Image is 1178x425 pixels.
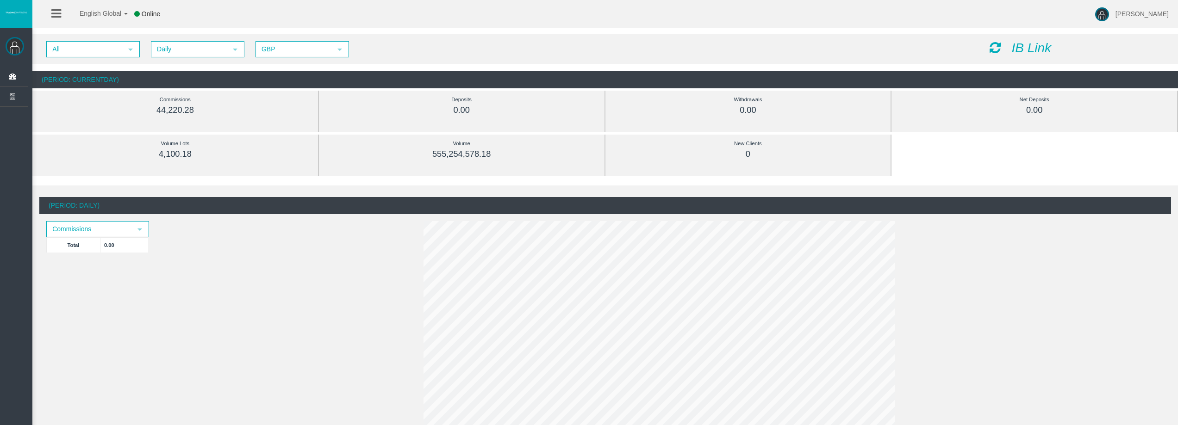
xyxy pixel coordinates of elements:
[47,42,122,56] span: All
[1011,41,1051,55] i: IB Link
[53,149,297,160] div: 4,100.18
[127,46,134,53] span: select
[990,41,1001,54] i: Reload Dashboard
[1095,7,1109,21] img: user-image
[47,222,131,236] span: Commissions
[5,11,28,14] img: logo.svg
[39,197,1171,214] div: (Period: Daily)
[912,105,1156,116] div: 0.00
[912,94,1156,105] div: Net Deposits
[340,138,584,149] div: Volume
[152,42,227,56] span: Daily
[142,10,160,18] span: Online
[47,237,100,253] td: Total
[626,94,870,105] div: Withdrawals
[136,226,143,233] span: select
[53,94,297,105] div: Commissions
[100,237,149,253] td: 0.00
[53,138,297,149] div: Volume Lots
[340,94,584,105] div: Deposits
[53,105,297,116] div: 44,220.28
[68,10,121,17] span: English Global
[626,105,870,116] div: 0.00
[340,149,584,160] div: 555,254,578.18
[340,105,584,116] div: 0.00
[231,46,239,53] span: select
[1116,10,1169,18] span: [PERSON_NAME]
[256,42,331,56] span: GBP
[336,46,343,53] span: select
[32,71,1178,88] div: (Period: CurrentDay)
[626,138,870,149] div: New Clients
[626,149,870,160] div: 0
